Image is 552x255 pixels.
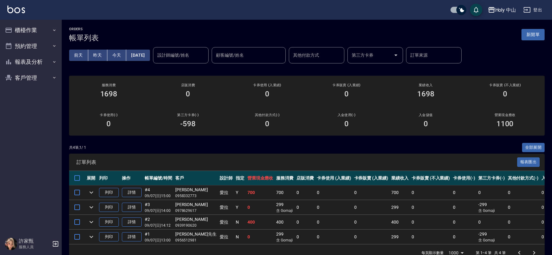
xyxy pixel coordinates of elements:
[410,200,451,215] td: 0
[276,208,293,213] p: 含 Gomaji
[175,216,217,223] div: [PERSON_NAME]
[353,200,390,215] td: 0
[477,215,506,229] td: 0
[451,185,477,200] td: 0
[315,200,353,215] td: 0
[506,171,540,185] th: 其他付款方式(-)
[353,185,390,200] td: 0
[156,113,220,117] h2: 第三方卡券(-)
[156,83,220,87] h2: 店販消費
[390,185,410,200] td: 700
[234,200,246,215] td: Y
[2,54,59,70] button: 報表及分析
[517,157,540,167] button: 報表匯出
[235,113,300,117] h2: 其他付款方式(-)
[506,215,540,229] td: 0
[451,215,477,229] td: 0
[143,171,174,185] th: 帳單編號/時間
[451,230,477,244] td: 0
[99,188,119,197] button: 列印
[470,4,482,16] button: save
[100,90,118,98] h3: 1698
[246,185,275,200] td: 700
[87,232,96,241] button: expand row
[2,38,59,54] button: 預約管理
[218,185,234,200] td: 愛拉
[88,50,107,61] button: 昨天
[175,237,217,243] p: 0956512981
[503,90,507,98] h3: 0
[353,171,390,185] th: 卡券販賣 (入業績)
[234,171,246,185] th: 指定
[145,208,172,213] p: 09/07 (日) 14:00
[353,230,390,244] td: 0
[69,27,99,31] h2: ORDERS
[410,230,451,244] td: 0
[77,159,517,165] span: 訂單列表
[99,232,119,242] button: 列印
[234,215,246,229] td: N
[5,238,17,250] img: Person
[107,50,127,61] button: 今天
[246,200,275,215] td: 0
[410,171,451,185] th: 卡券販賣 (不入業績)
[485,4,519,16] button: Holy 中山
[175,193,217,199] p: 0958332773
[218,200,234,215] td: 愛拉
[295,200,315,215] td: 0
[315,230,353,244] td: 0
[175,201,217,208] div: [PERSON_NAME]
[122,203,142,212] a: 詳情
[344,119,349,128] h3: 0
[275,230,295,244] td: 299
[175,231,217,237] div: [PERSON_NAME]先生
[390,215,410,229] td: 400
[265,90,269,98] h3: 0
[522,143,545,152] button: 全部展開
[477,171,506,185] th: 第三方卡券(-)
[478,237,505,243] p: 含 Gomaji
[143,215,174,229] td: #2
[145,237,172,243] p: 09/07 (日) 13:00
[315,215,353,229] td: 0
[99,217,119,227] button: 列印
[69,34,99,42] h3: 帳單列表
[393,113,458,117] h2: 入金儲值
[295,185,315,200] td: 0
[506,230,540,244] td: 0
[69,50,88,61] button: 前天
[234,230,246,244] td: N
[246,171,275,185] th: 營業現金應收
[424,119,428,128] h3: 0
[517,159,540,165] a: 報表匯出
[19,238,50,244] h5: 許家甄
[143,230,174,244] td: #1
[120,171,143,185] th: 操作
[122,217,142,227] a: 詳情
[410,215,451,229] td: 0
[99,203,119,212] button: 列印
[218,230,234,244] td: 愛拉
[390,171,410,185] th: 業績收入
[2,22,59,38] button: 櫃檯作業
[218,171,234,185] th: 設計師
[87,217,96,227] button: expand row
[496,119,514,128] h3: 1100
[344,90,349,98] h3: 0
[98,171,120,185] th: 列印
[145,223,172,228] p: 09/07 (日) 14:12
[180,119,196,128] h3: -598
[19,244,50,250] p: 服務人員
[175,187,217,193] div: [PERSON_NAME]
[2,70,59,86] button: 客戶管理
[393,83,458,87] h2: 業績收入
[295,171,315,185] th: 店販消費
[315,185,353,200] td: 0
[234,185,246,200] td: Y
[451,171,477,185] th: 卡券使用(-)
[390,200,410,215] td: 299
[275,171,295,185] th: 服務消費
[451,200,477,215] td: 0
[186,90,190,98] h3: 0
[246,230,275,244] td: 0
